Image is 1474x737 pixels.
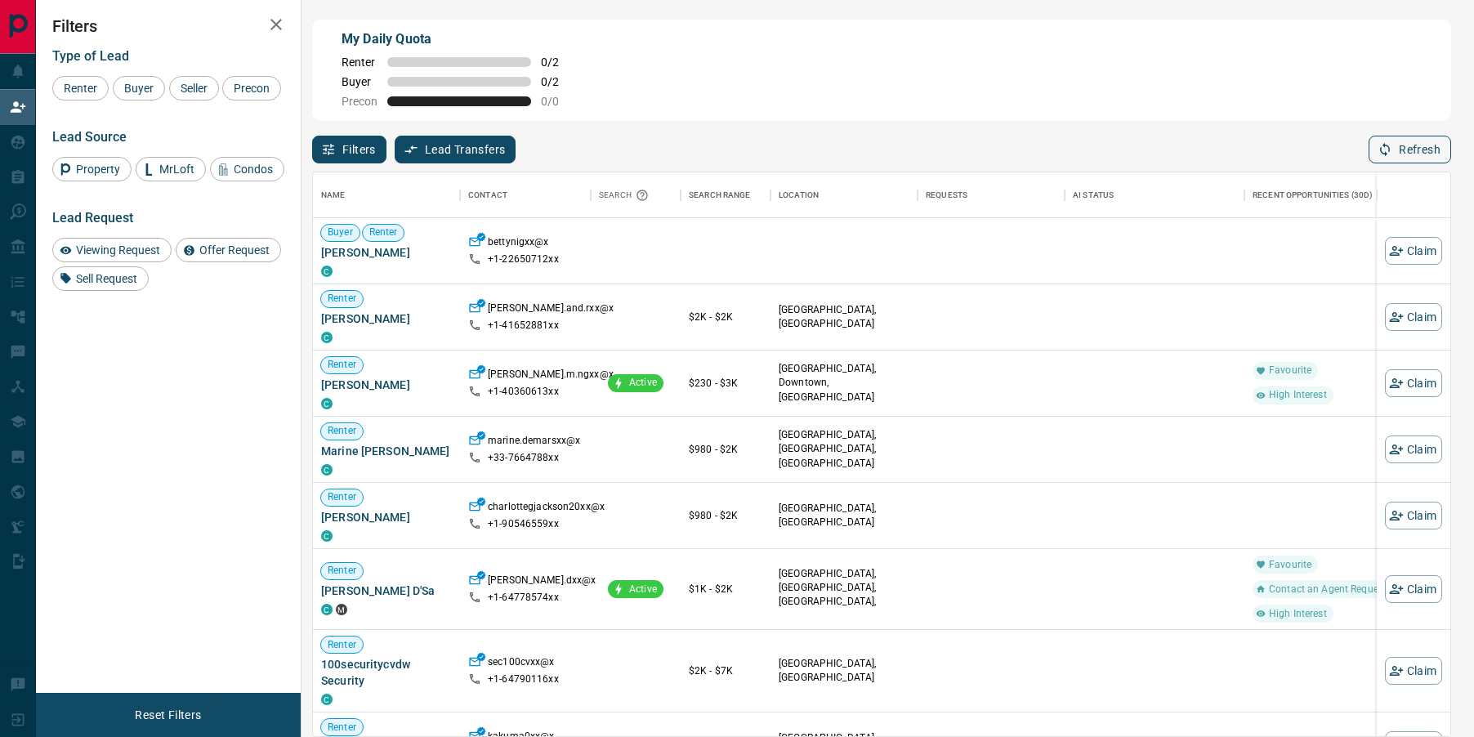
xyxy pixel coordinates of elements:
[779,502,909,529] p: [GEOGRAPHIC_DATA], [GEOGRAPHIC_DATA]
[228,163,279,176] span: Condos
[321,443,452,459] span: Marine [PERSON_NAME]
[488,574,596,591] p: [PERSON_NAME].dxx@x
[779,362,909,404] p: [GEOGRAPHIC_DATA], Downtown, [GEOGRAPHIC_DATA]
[321,564,363,578] span: Renter
[488,672,559,686] p: +1- 64790116xx
[689,582,762,596] p: $1K - $2K
[70,163,126,176] span: Property
[541,95,577,108] span: 0 / 0
[1369,136,1451,163] button: Refresh
[488,517,559,531] p: +1- 90546559xx
[779,657,909,685] p: [GEOGRAPHIC_DATA], [GEOGRAPHIC_DATA]
[689,310,762,324] p: $2K - $2K
[460,172,591,218] div: Contact
[342,56,377,69] span: Renter
[1262,388,1333,402] span: High Interest
[321,721,363,735] span: Renter
[154,163,200,176] span: MrLoft
[52,266,149,291] div: Sell Request
[779,172,819,218] div: Location
[321,398,333,409] div: condos.ca
[488,385,559,399] p: +1- 40360613xx
[321,244,452,261] span: [PERSON_NAME]
[1073,172,1114,218] div: AI Status
[1262,364,1318,377] span: Favourite
[779,567,909,623] p: East End
[770,172,918,218] div: Location
[779,428,909,470] p: [GEOGRAPHIC_DATA], [GEOGRAPHIC_DATA], [GEOGRAPHIC_DATA]
[321,490,363,504] span: Renter
[1385,502,1442,529] button: Claim
[342,75,377,88] span: Buyer
[342,95,377,108] span: Precon
[321,377,452,393] span: [PERSON_NAME]
[1385,657,1442,685] button: Claim
[689,508,762,523] p: $980 - $2K
[222,76,281,100] div: Precon
[176,238,281,262] div: Offer Request
[689,172,751,218] div: Search Range
[926,172,967,218] div: Requests
[488,500,605,517] p: charlottegjackson20xx@x
[488,301,614,319] p: [PERSON_NAME].and.rxx@x
[468,172,507,218] div: Contact
[623,583,663,596] span: Active
[1244,172,1408,218] div: Recent Opportunities (30d)
[313,172,460,218] div: Name
[488,319,559,333] p: +1- 41652881xx
[52,157,132,181] div: Property
[599,172,653,218] div: Search
[488,451,559,465] p: +33- 7664788xx
[113,76,165,100] div: Buyer
[175,82,213,95] span: Seller
[321,604,333,615] div: condos.ca
[488,434,580,451] p: marine.demarsxx@x
[1065,172,1244,218] div: AI Status
[395,136,516,163] button: Lead Transfers
[52,210,133,226] span: Lead Request
[918,172,1065,218] div: Requests
[321,638,363,652] span: Renter
[681,172,770,218] div: Search Range
[312,136,386,163] button: Filters
[488,235,549,252] p: bettynigxx@x
[1253,172,1373,218] div: Recent Opportunities (30d)
[623,376,663,390] span: Active
[169,76,219,100] div: Seller
[321,292,363,306] span: Renter
[321,694,333,705] div: condos.ca
[689,442,762,457] p: $980 - $2K
[70,243,166,257] span: Viewing Request
[342,29,577,49] p: My Daily Quota
[1385,575,1442,603] button: Claim
[58,82,103,95] span: Renter
[488,368,614,385] p: [PERSON_NAME].m.ngxx@x
[321,310,452,327] span: [PERSON_NAME]
[321,226,360,239] span: Buyer
[488,655,555,672] p: sec100cvxx@x
[1262,607,1333,621] span: High Interest
[689,663,762,678] p: $2K - $7K
[1262,558,1318,572] span: Favourite
[321,530,333,542] div: condos.ca
[1385,303,1442,331] button: Claim
[321,509,452,525] span: [PERSON_NAME]
[194,243,275,257] span: Offer Request
[488,591,559,605] p: +1- 64778574xx
[1385,435,1442,463] button: Claim
[321,172,346,218] div: Name
[52,48,129,64] span: Type of Lead
[1385,237,1442,265] button: Claim
[124,701,212,729] button: Reset Filters
[321,266,333,277] div: condos.ca
[336,604,347,615] div: mrloft.ca
[321,656,452,689] span: 100securitycvdw Security
[118,82,159,95] span: Buyer
[52,238,172,262] div: Viewing Request
[363,226,404,239] span: Renter
[52,16,284,36] h2: Filters
[321,583,452,599] span: [PERSON_NAME] D'Sa
[70,272,143,285] span: Sell Request
[689,376,762,391] p: $230 - $3K
[541,56,577,69] span: 0 / 2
